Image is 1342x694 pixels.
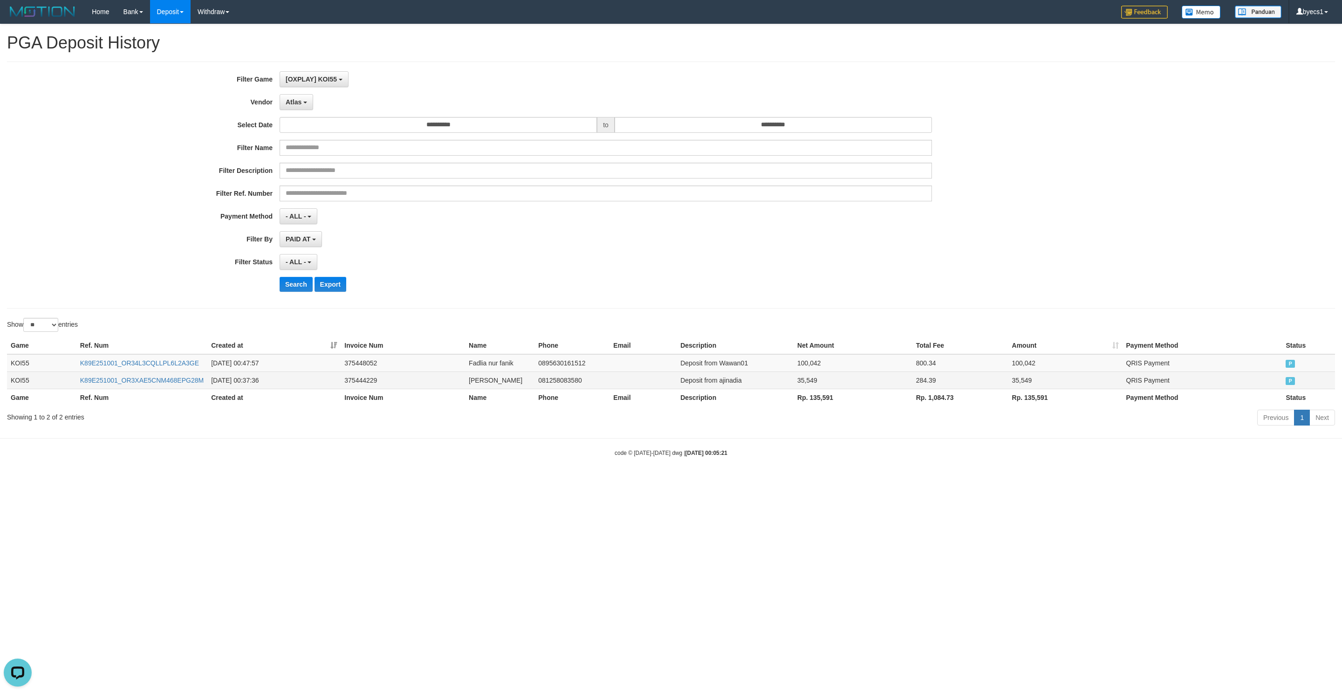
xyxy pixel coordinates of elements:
[7,337,76,354] th: Game
[794,354,912,372] td: 100,042
[615,450,727,456] small: code © [DATE]-[DATE] dwg |
[1008,354,1123,372] td: 100,042
[1182,6,1221,19] img: Button%20Memo.svg
[286,76,337,83] span: [OXPLAY] KOI55
[465,371,534,389] td: [PERSON_NAME]
[912,371,1008,389] td: 284.39
[912,389,1008,406] th: Rp. 1,084.73
[7,34,1335,52] h1: PGA Deposit History
[1008,337,1123,354] th: Amount: activate to sort column ascending
[7,371,76,389] td: KOI55
[677,337,794,354] th: Description
[23,318,58,332] select: Showentries
[1282,389,1335,406] th: Status
[207,337,341,354] th: Created at: activate to sort column ascending
[315,277,346,292] button: Export
[76,337,207,354] th: Ref. Num
[1123,371,1282,389] td: QRIS Payment
[280,208,317,224] button: - ALL -
[912,354,1008,372] td: 800.34
[685,450,727,456] strong: [DATE] 00:05:21
[1008,389,1123,406] th: Rp. 135,591
[677,371,794,389] td: Deposit from ajinadia
[1123,354,1282,372] td: QRIS Payment
[286,98,301,106] span: Atlas
[80,377,204,384] a: K89E251001_OR3XAE5CNM468EPG28M
[1282,337,1335,354] th: Status
[465,337,534,354] th: Name
[280,94,313,110] button: Atlas
[465,354,534,372] td: Fadlia nur fanik
[1257,410,1294,426] a: Previous
[7,5,78,19] img: MOTION_logo.png
[1123,337,1282,354] th: Payment Method
[1235,6,1281,18] img: panduan.png
[1121,6,1168,19] img: Feedback.jpg
[280,254,317,270] button: - ALL -
[207,389,341,406] th: Created at
[609,389,677,406] th: Email
[7,409,552,422] div: Showing 1 to 2 of 2 entries
[677,389,794,406] th: Description
[280,231,322,247] button: PAID AT
[534,354,609,372] td: 0895630161512
[1294,410,1310,426] a: 1
[286,258,306,266] span: - ALL -
[534,371,609,389] td: 081258083580
[341,354,465,372] td: 375448052
[794,337,912,354] th: Net Amount
[1008,371,1123,389] td: 35,549
[207,354,341,372] td: [DATE] 00:47:57
[534,389,609,406] th: Phone
[677,354,794,372] td: Deposit from Wawan01
[597,117,615,133] span: to
[609,337,677,354] th: Email
[7,389,76,406] th: Game
[207,371,341,389] td: [DATE] 00:37:36
[1123,389,1282,406] th: Payment Method
[280,277,313,292] button: Search
[7,318,78,332] label: Show entries
[341,389,465,406] th: Invoice Num
[80,359,199,367] a: K89E251001_OR34L3CQLLPL6L2A3GE
[1309,410,1335,426] a: Next
[794,371,912,389] td: 35,549
[280,71,349,87] button: [OXPLAY] KOI55
[1286,360,1295,368] span: PAID
[1286,377,1295,385] span: PAID
[341,337,465,354] th: Invoice Num
[286,213,306,220] span: - ALL -
[286,235,310,243] span: PAID AT
[341,371,465,389] td: 375444229
[4,4,32,32] button: Open LiveChat chat widget
[7,354,76,372] td: KOI55
[534,337,609,354] th: Phone
[912,337,1008,354] th: Total Fee
[794,389,912,406] th: Rp. 135,591
[76,389,207,406] th: Ref. Num
[465,389,534,406] th: Name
